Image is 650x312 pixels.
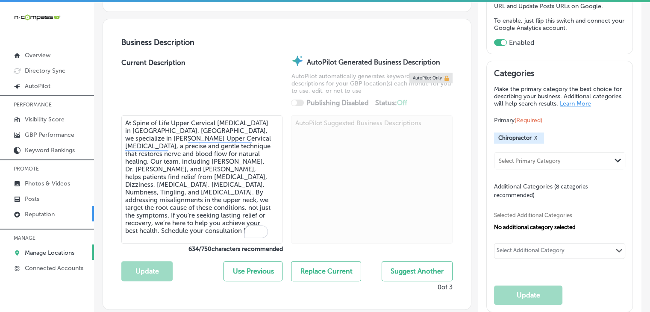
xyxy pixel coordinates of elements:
span: Selected Additional Categories [494,212,619,218]
span: (8 categories recommended) [494,182,588,199]
p: Posts [25,195,39,203]
img: 660ab0bf-5cc7-4cb8-ba1c-48b5ae0f18e60NCTV_CLogo_TV_Black_-500x88.png [14,13,61,21]
label: Current Description [121,59,185,115]
p: Make the primary category the best choice for describing your business. Additional categories wil... [494,85,625,107]
div: Domain Overview [32,50,76,56]
p: Reputation [25,211,55,218]
label: Enabled [509,38,535,47]
label: 634 / 750 characters recommended [121,245,282,253]
button: Update [494,286,562,305]
button: Suggest Another [382,261,453,281]
p: Visibility Score [25,116,65,123]
p: Directory Sync [25,67,65,74]
p: Connected Accounts [25,265,83,272]
img: website_grey.svg [14,22,21,29]
p: To enable, just flip this switch and connect your Google Analytics account. [494,17,625,32]
div: v 4.0.25 [24,14,42,21]
div: Domain: [DOMAIN_NAME] [22,22,94,29]
img: logo_orange.svg [14,14,21,21]
span: Primary [494,117,542,124]
img: autopilot-icon [291,54,304,67]
button: Use Previous [224,261,282,281]
span: (Required) [515,117,542,124]
p: Overview [25,52,50,59]
p: AutoPilot [25,82,50,90]
div: Select Primary Category [499,157,561,164]
span: Chiropractor [498,135,532,141]
img: tab_keywords_by_traffic_grey.svg [85,50,92,56]
a: Learn More [560,100,591,107]
div: Keywords by Traffic [94,50,144,56]
p: Keyword Rankings [25,147,75,154]
button: Replace Current [291,261,361,281]
p: Manage Locations [25,249,74,256]
p: Photos & Videos [25,180,70,187]
div: Select Additional Category [497,247,565,257]
img: tab_domain_overview_orange.svg [23,50,30,56]
span: Additional Categories [494,183,588,199]
span: No additional category selected [494,224,576,230]
strong: AutoPilot Generated Business Description [307,58,440,66]
h3: Business Description [121,38,453,47]
p: GBP Performance [25,131,74,138]
h3: Categories [494,68,625,81]
button: X [532,135,540,141]
textarea: To enrich screen reader interactions, please activate Accessibility in Grammarly extension settings [121,115,282,244]
button: Update [121,261,173,281]
p: 0 of 3 [438,283,453,291]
